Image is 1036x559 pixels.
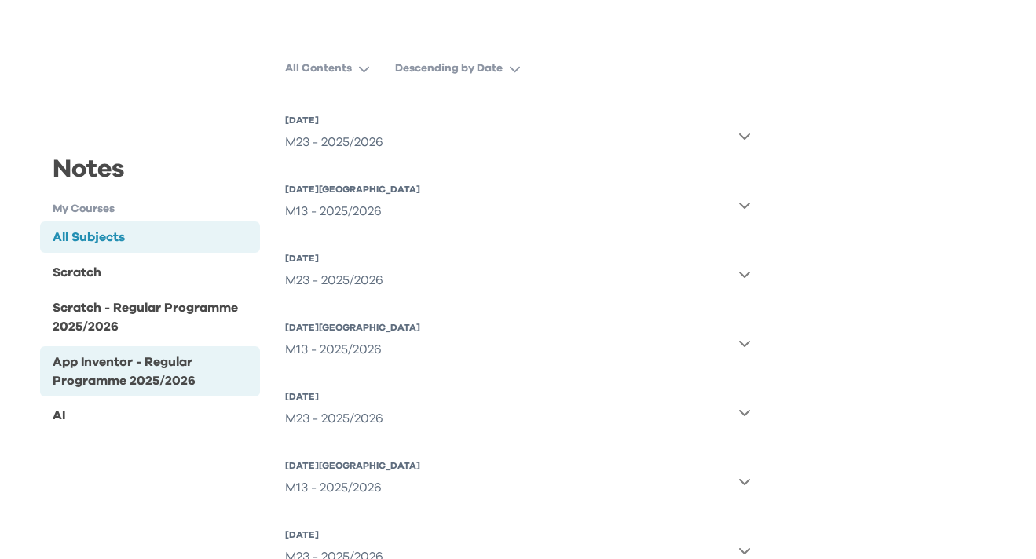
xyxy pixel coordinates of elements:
[285,246,751,302] button: [DATE]M23 - 2025/2026
[53,406,65,425] div: AI
[285,453,751,510] button: [DATE][GEOGRAPHIC_DATA]M13 - 2025/2026
[285,321,420,334] div: [DATE][GEOGRAPHIC_DATA]
[285,315,751,371] button: [DATE][GEOGRAPHIC_DATA]M13 - 2025/2026
[53,298,254,335] div: Scratch - Regular Programme 2025/2026
[285,265,383,296] div: M23 - 2025/2026
[285,528,383,541] div: [DATE]
[285,334,420,365] div: M13 - 2025/2026
[285,472,420,503] div: M13 - 2025/2026
[285,252,383,265] div: [DATE]
[53,263,101,282] div: Scratch
[395,54,533,82] button: Descending by Date
[285,384,751,440] button: [DATE]M23 - 2025/2026
[285,390,383,403] div: [DATE]
[53,352,254,389] div: App Inventor - Regular Programme 2025/2026
[285,177,751,233] button: [DATE][GEOGRAPHIC_DATA]M13 - 2025/2026
[53,228,125,247] div: All Subjects
[285,54,383,82] button: All Contents
[285,108,751,164] button: [DATE]M23 - 2025/2026
[40,151,261,201] div: Notes
[285,459,420,472] div: [DATE][GEOGRAPHIC_DATA]
[285,403,383,434] div: M23 - 2025/2026
[285,195,420,227] div: M13 - 2025/2026
[285,126,383,158] div: M23 - 2025/2026
[285,183,420,195] div: [DATE][GEOGRAPHIC_DATA]
[395,60,503,76] p: Descending by Date
[285,114,383,126] div: [DATE]
[53,201,261,217] h1: My Courses
[285,60,352,76] p: All Contents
